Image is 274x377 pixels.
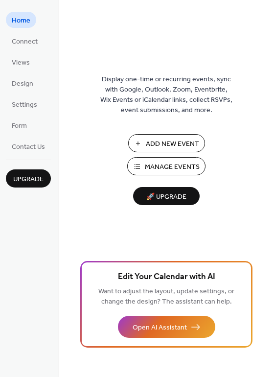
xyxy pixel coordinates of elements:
[133,187,200,205] button: 🚀 Upgrade
[100,74,232,116] span: Display one-time or recurring events, sync with Google, Outlook, Zoom, Eventbrite, Wix Events or ...
[128,134,205,152] button: Add New Event
[12,121,27,131] span: Form
[12,37,38,47] span: Connect
[6,96,43,112] a: Settings
[12,58,30,68] span: Views
[6,75,39,91] a: Design
[12,16,30,26] span: Home
[118,270,215,284] span: Edit Your Calendar with AI
[98,285,234,308] span: Want to adjust the layout, update settings, or change the design? The assistant can help.
[12,142,45,152] span: Contact Us
[6,33,44,49] a: Connect
[13,174,44,185] span: Upgrade
[6,117,33,133] a: Form
[133,323,187,333] span: Open AI Assistant
[12,79,33,89] span: Design
[6,169,51,188] button: Upgrade
[12,100,37,110] span: Settings
[6,54,36,70] a: Views
[127,157,205,175] button: Manage Events
[139,190,194,204] span: 🚀 Upgrade
[145,162,200,172] span: Manage Events
[6,138,51,154] a: Contact Us
[118,316,215,338] button: Open AI Assistant
[146,139,199,149] span: Add New Event
[6,12,36,28] a: Home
